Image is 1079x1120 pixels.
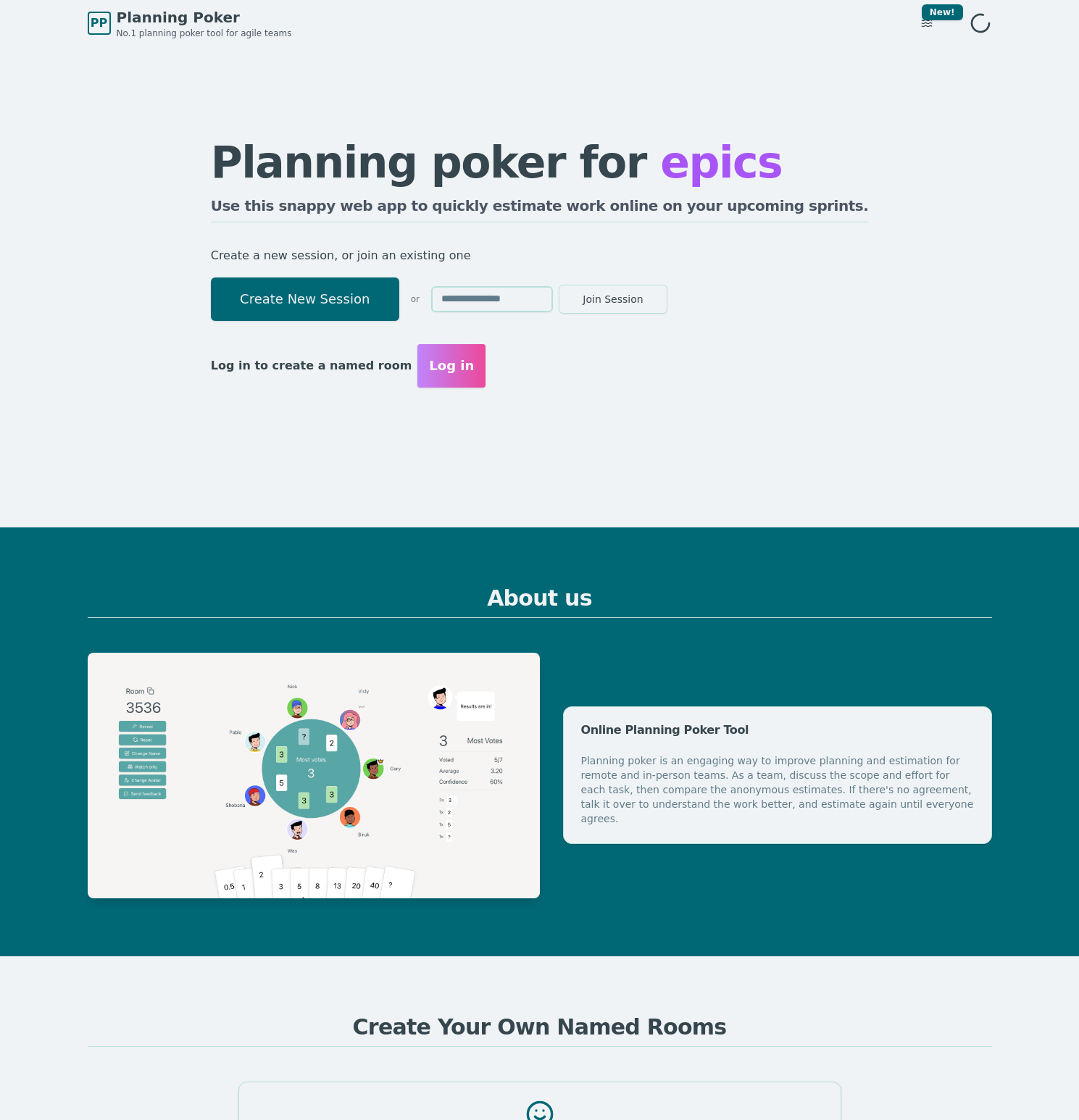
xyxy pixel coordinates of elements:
button: Create New Session [211,277,399,321]
span: PP [91,14,107,32]
button: Log in [417,344,486,388]
h2: Use this snappy web app to quickly estimate work online on your upcoming sprints. [211,196,869,222]
p: Log in to create a named room [211,356,412,376]
span: Log in [429,356,474,376]
a: PPPlanning PokerNo.1 planning poker tool for agile teams [88,7,292,39]
p: Create a new session, or join an existing one [211,246,869,266]
span: or [411,293,420,305]
h2: About us [88,585,992,618]
h2: Create Your Own Named Rooms [88,1014,992,1047]
span: Planning Poker [117,7,292,28]
div: Planning poker is an engaging way to improve planning and estimation for remote and in-person tea... [581,753,974,826]
img: Planning Poker example session [88,653,540,898]
span: epics [660,137,782,188]
div: Online Planning Poker Tool [581,724,974,736]
div: New! [922,4,963,20]
span: No.1 planning poker tool for agile teams [117,28,292,39]
button: New! [914,10,940,36]
button: Join Session [559,285,667,314]
h1: Planning poker for [211,141,869,184]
